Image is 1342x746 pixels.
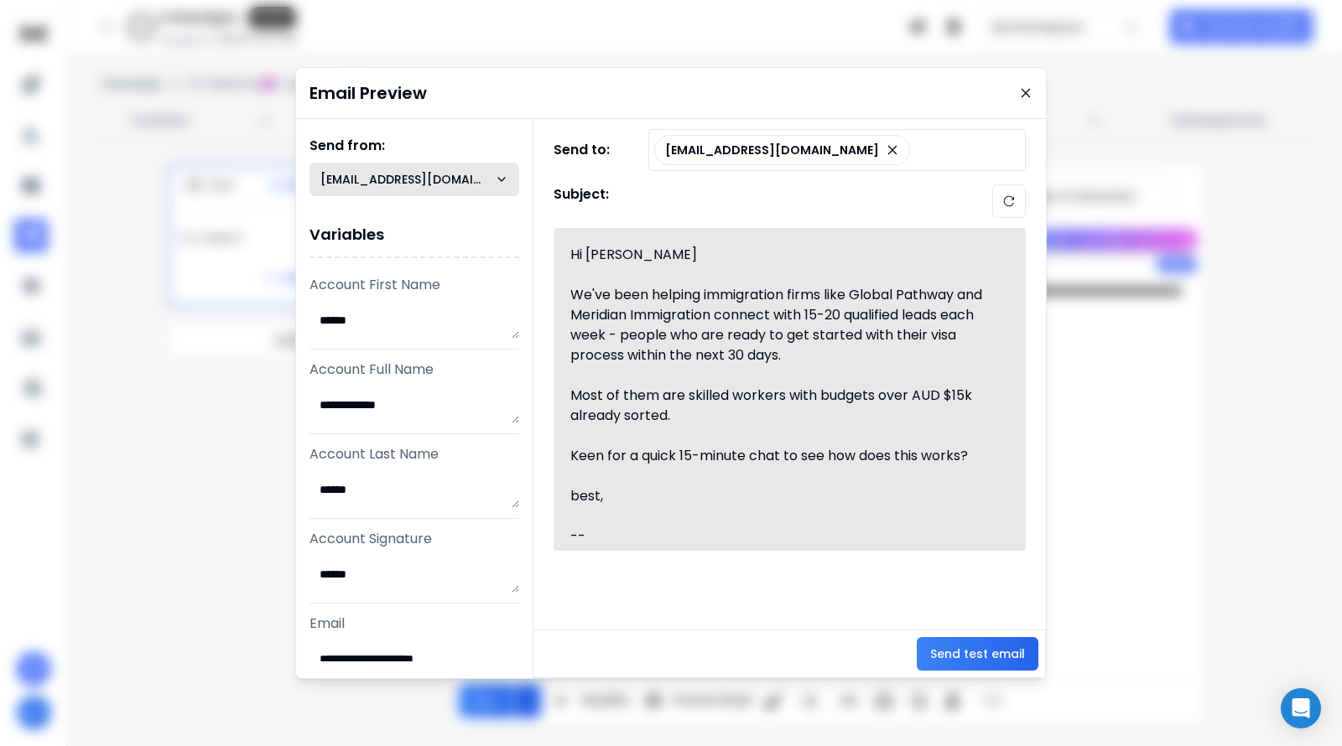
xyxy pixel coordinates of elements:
[309,275,519,295] p: Account First Name
[309,360,519,380] p: Account Full Name
[320,171,495,188] p: [EMAIL_ADDRESS][DOMAIN_NAME]
[309,213,519,258] h1: Variables
[554,140,621,160] h1: Send to:
[309,444,519,464] p: Account Last Name
[1281,688,1321,728] div: Open Intercom Messenger
[570,245,990,285] div: Hi [PERSON_NAME]
[570,446,990,567] div: Keen for a quick 15-minute chat to see how does this works? best, --
[570,285,990,386] div: We've been helping immigration firms like Global Pathway and Meridian Immigration connect with 15...
[570,386,990,446] div: Most of them are skilled workers with budgets over AUD $15k already sorted.
[309,529,519,549] p: Account Signature
[309,136,519,156] h1: Send from:
[554,184,609,218] h1: Subject:
[917,637,1038,671] button: Send test email
[309,81,427,105] h1: Email Preview
[309,614,519,634] p: Email
[665,142,879,158] p: [EMAIL_ADDRESS][DOMAIN_NAME]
